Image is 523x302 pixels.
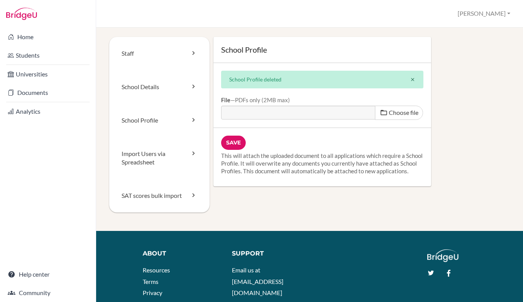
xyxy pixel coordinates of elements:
[232,266,283,296] a: Email us at [EMAIL_ADDRESS][DOMAIN_NAME]
[232,249,304,258] div: Support
[2,85,94,100] a: Documents
[454,7,514,21] button: [PERSON_NAME]
[389,109,418,116] span: Choose file
[109,137,210,179] a: Import Users via Spreadsheet
[2,285,94,300] a: Community
[109,37,210,70] a: Staff
[221,96,290,104] label: File
[2,104,94,119] a: Analytics
[6,8,37,20] img: Bridge-U
[143,249,220,258] div: About
[143,266,170,274] a: Resources
[109,104,210,137] a: School Profile
[143,278,158,285] a: Terms
[230,96,290,103] div: PDFs only (2MB max)
[221,71,423,88] div: School Profile deleted
[143,289,162,296] a: Privacy
[402,71,423,88] button: Close
[109,70,210,104] a: School Details
[221,45,423,55] h1: School Profile
[2,267,94,282] a: Help center
[2,48,94,63] a: Students
[2,29,94,45] a: Home
[109,179,210,212] a: SAT scores bulk import
[2,66,94,82] a: Universities
[221,152,423,175] p: This will attach the uploaded document to all applications which require a School Profile. It wil...
[221,136,246,150] input: Save
[410,77,415,82] i: close
[427,249,458,262] img: logo_white@2x-f4f0deed5e89b7ecb1c2cc34c3e3d731f90f0f143d5ea2071677605dd97b5244.png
